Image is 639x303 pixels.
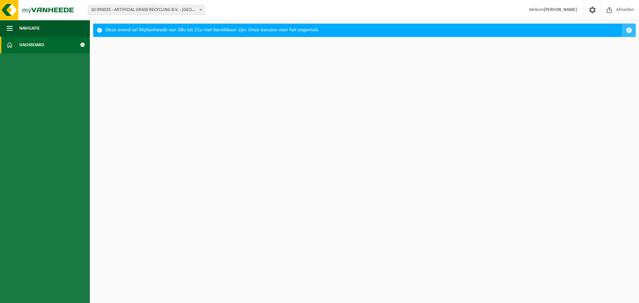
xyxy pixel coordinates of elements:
[19,37,44,53] span: Dashboard
[88,5,204,15] span: 10-993035 - ARTIFICIAL GRASS RECYCLING B.V. - AMSTERDAM
[106,24,622,37] div: Deze avond zal MyVanheede van 18u tot 21u niet bereikbaar zijn. Onze excuses voor het ongemak.
[544,7,577,12] strong: [PERSON_NAME]
[19,20,40,37] span: Navigatie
